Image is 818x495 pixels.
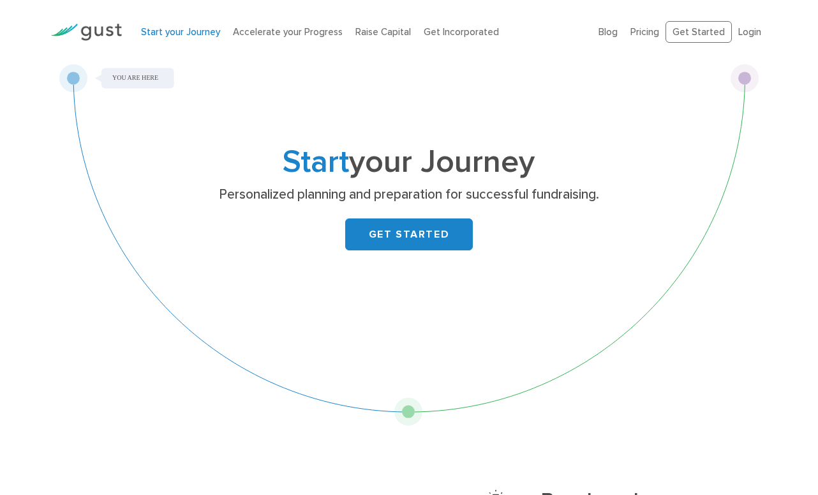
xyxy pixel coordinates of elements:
[141,26,220,38] a: Start your Journey
[630,26,659,38] a: Pricing
[599,26,618,38] a: Blog
[161,186,656,204] p: Personalized planning and preparation for successful fundraising.
[283,143,349,181] span: Start
[157,148,661,177] h1: your Journey
[424,26,499,38] a: Get Incorporated
[233,26,343,38] a: Accelerate your Progress
[345,218,473,250] a: GET STARTED
[355,26,411,38] a: Raise Capital
[666,21,732,43] a: Get Started
[738,26,761,38] a: Login
[50,24,122,41] img: Gust Logo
